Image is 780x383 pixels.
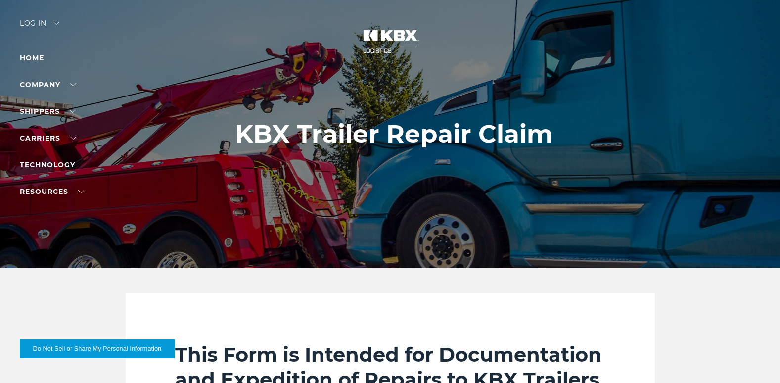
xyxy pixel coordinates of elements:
a: Technology [20,160,75,169]
img: kbx logo [353,20,427,63]
a: Carriers [20,134,76,143]
a: SHIPPERS [20,107,76,116]
a: Home [20,53,44,62]
a: RESOURCES [20,187,84,196]
h1: KBX Trailer Repair Claim [235,120,552,148]
a: Company [20,80,76,89]
button: Do Not Sell or Share My Personal Information [20,339,175,358]
img: arrow [53,22,59,25]
div: Log in [20,20,59,34]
